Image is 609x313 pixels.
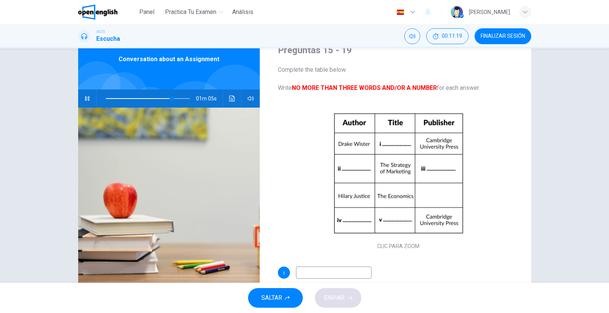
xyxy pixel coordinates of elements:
div: Ocultar [426,28,469,44]
span: FINALIZAR SESIÓN [481,33,525,39]
h1: Escucha [96,34,120,43]
button: Análisis [229,5,256,19]
button: Haz clic para ver la transcripción del audio [226,89,238,108]
img: Profile picture [451,6,463,18]
button: 00:11:19 [426,28,469,44]
button: Practica tu examen [162,5,226,19]
div: [PERSON_NAME] [469,8,510,17]
span: Practica tu examen [165,8,216,17]
button: SALTAR [248,288,303,308]
a: OpenEnglish logo [78,5,135,20]
button: FINALIZAR SESIÓN [475,28,531,44]
span: Complete the table below. Write for each answer. [278,65,519,93]
span: 00:11:19 [442,33,462,39]
span: SALTAR [261,293,282,303]
span: 01m 05s [196,89,223,108]
img: Conversation about an Assignment [78,108,260,291]
span: i [284,270,285,275]
img: OpenEnglish logo [78,5,118,20]
img: es [396,9,405,15]
div: Silenciar [404,28,420,44]
h4: Preguntas 15 - 19 [278,44,519,56]
span: IELTS [96,29,105,34]
b: NO MORE THAN THREE WORDS AND/OR A NUMBER [292,84,437,91]
span: Panel [139,8,154,17]
span: Análisis [232,8,253,17]
button: Panel [135,5,159,19]
span: Conversation about an Assignment [119,55,219,64]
